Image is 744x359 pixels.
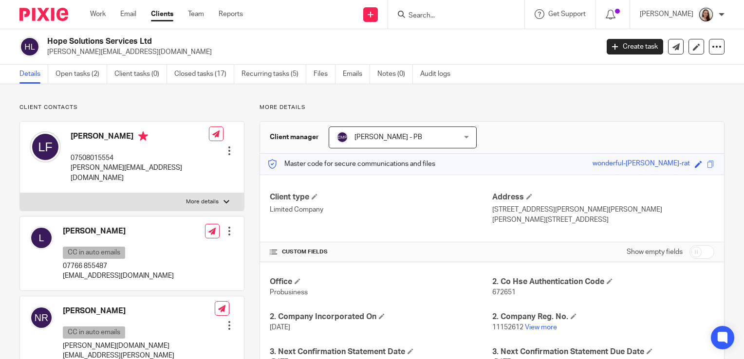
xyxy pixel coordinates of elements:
[492,215,714,225] p: [PERSON_NAME][STREET_ADDRESS]
[63,226,174,236] h4: [PERSON_NAME]
[593,159,690,170] div: wonderful-[PERSON_NAME]-rat
[377,65,413,84] a: Notes (0)
[270,312,492,322] h4: 2. Company Incorporated On
[267,159,435,169] p: Master code for secure communications and files
[242,65,306,84] a: Recurring tasks (5)
[63,271,174,281] p: [EMAIL_ADDRESS][DOMAIN_NAME]
[336,131,348,143] img: svg%3E
[90,9,106,19] a: Work
[270,248,492,256] h4: CUSTOM FIELDS
[525,324,557,331] a: View more
[19,36,40,57] img: svg%3E
[270,277,492,287] h4: Office
[270,324,290,331] span: [DATE]
[492,289,516,296] span: 672651
[63,306,215,316] h4: [PERSON_NAME]
[548,11,586,18] span: Get Support
[30,131,61,162] img: svg%3E
[71,131,209,144] h4: [PERSON_NAME]
[492,277,714,287] h4: 2. Co Hse Authentication Code
[640,9,693,19] p: [PERSON_NAME]
[492,205,714,215] p: [STREET_ADDRESS][PERSON_NAME][PERSON_NAME]
[120,9,136,19] a: Email
[492,312,714,322] h4: 2. Company Reg. No.
[19,104,244,111] p: Client contacts
[47,47,592,57] p: [PERSON_NAME][EMAIL_ADDRESS][DOMAIN_NAME]
[138,131,148,141] i: Primary
[19,8,68,21] img: Pixie
[47,36,483,47] h2: Hope Solutions Services Ltd
[188,9,204,19] a: Team
[314,65,335,84] a: Files
[492,347,714,357] h4: 3. Next Confirmation Statement Due Date
[270,347,492,357] h4: 3. Next Confirmation Statement Date
[627,247,683,257] label: Show empty fields
[151,9,173,19] a: Clients
[71,163,209,183] p: [PERSON_NAME][EMAIL_ADDRESS][DOMAIN_NAME]
[63,326,125,339] p: CC in auto emails
[492,324,523,331] span: 11152612
[56,65,107,84] a: Open tasks (2)
[270,289,308,296] span: Probusiness
[114,65,167,84] a: Client tasks (0)
[219,9,243,19] a: Reports
[30,226,53,250] img: svg%3E
[270,132,319,142] h3: Client manager
[492,192,714,202] h4: Address
[698,7,714,22] img: Profile.png
[63,261,174,271] p: 07766 855487
[260,104,725,111] p: More details
[71,153,209,163] p: 07508015554
[607,39,663,54] a: Create task
[408,12,495,20] input: Search
[174,65,234,84] a: Closed tasks (17)
[343,65,370,84] a: Emails
[63,247,125,259] p: CC in auto emails
[186,198,219,206] p: More details
[270,205,492,215] p: Limited Company
[354,134,422,141] span: [PERSON_NAME] - PB
[30,306,53,329] img: svg%3E
[270,192,492,202] h4: Client type
[420,65,458,84] a: Audit logs
[19,65,48,84] a: Details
